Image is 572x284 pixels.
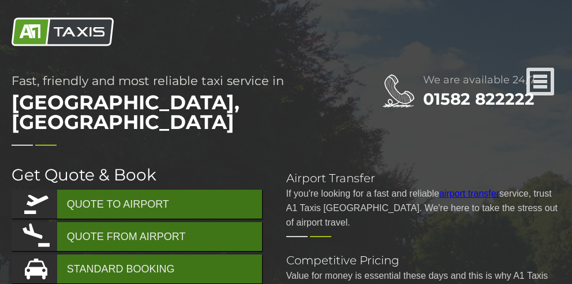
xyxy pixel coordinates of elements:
[12,255,263,283] a: STANDARD BOOKING
[12,167,264,183] h2: Get Quote & Book
[423,75,560,85] h2: We are available 24/7
[286,172,561,184] h2: Airport Transfer
[12,75,341,138] h1: Fast, friendly and most reliable taxi service in
[423,89,534,109] a: 01582 822222
[526,68,555,97] a: Nav
[286,186,561,230] p: If you're looking for a fast and reliable service, trust A1 Taxis [GEOGRAPHIC_DATA]. We're here t...
[12,190,263,219] a: QUOTE TO AIRPORT
[286,255,561,266] h2: Competitive Pricing
[12,222,263,251] a: QUOTE FROM AIRPORT
[12,17,114,46] img: A1 Taxis
[12,87,341,138] span: [GEOGRAPHIC_DATA], [GEOGRAPHIC_DATA]
[439,189,499,198] a: airport transfer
